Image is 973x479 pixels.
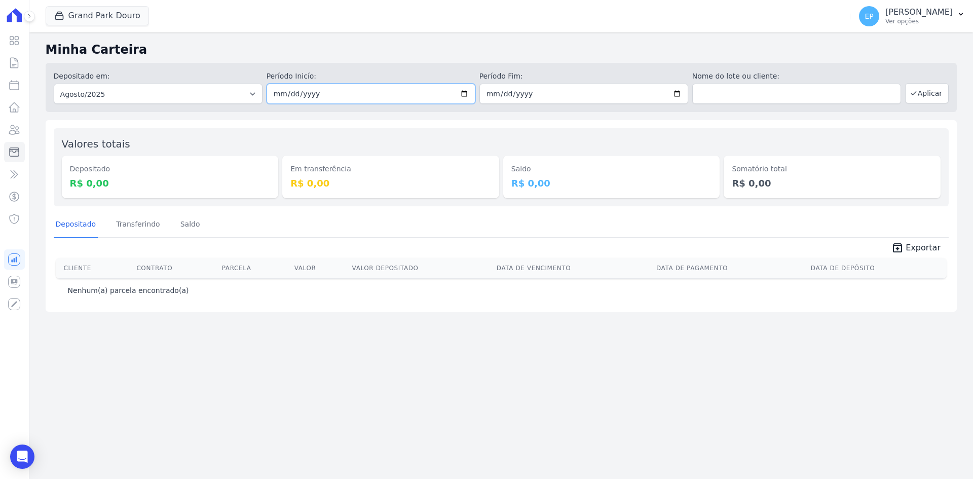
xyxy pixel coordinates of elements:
dd: R$ 0,00 [290,176,491,190]
a: Transferindo [114,212,162,238]
p: Nenhum(a) parcela encontrado(a) [68,285,189,296]
th: Cliente [56,258,133,278]
th: Valor Depositado [348,258,493,278]
th: Contrato [132,258,217,278]
span: Exportar [906,242,941,254]
a: Depositado [54,212,98,238]
th: Data de Vencimento [493,258,652,278]
th: Data de Depósito [807,258,947,278]
dt: Saldo [511,164,712,174]
dt: Somatório total [732,164,932,174]
dd: R$ 0,00 [70,176,271,190]
label: Valores totais [62,138,130,150]
dt: Depositado [70,164,271,174]
p: [PERSON_NAME] [885,7,953,17]
dt: Em transferência [290,164,491,174]
p: Ver opções [885,17,953,25]
label: Período Inicío: [267,71,475,82]
dd: R$ 0,00 [732,176,932,190]
label: Depositado em: [54,72,110,80]
button: Grand Park Douro [46,6,149,25]
a: unarchive Exportar [883,242,949,256]
th: Data de Pagamento [652,258,807,278]
button: Aplicar [905,83,949,103]
th: Parcela [218,258,290,278]
label: Período Fim: [479,71,688,82]
h2: Minha Carteira [46,41,957,59]
dd: R$ 0,00 [511,176,712,190]
button: EP [PERSON_NAME] Ver opções [851,2,973,30]
th: Valor [290,258,348,278]
div: Open Intercom Messenger [10,445,34,469]
label: Nome do lote ou cliente: [692,71,901,82]
i: unarchive [891,242,904,254]
a: Saldo [178,212,202,238]
span: EP [865,13,873,20]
